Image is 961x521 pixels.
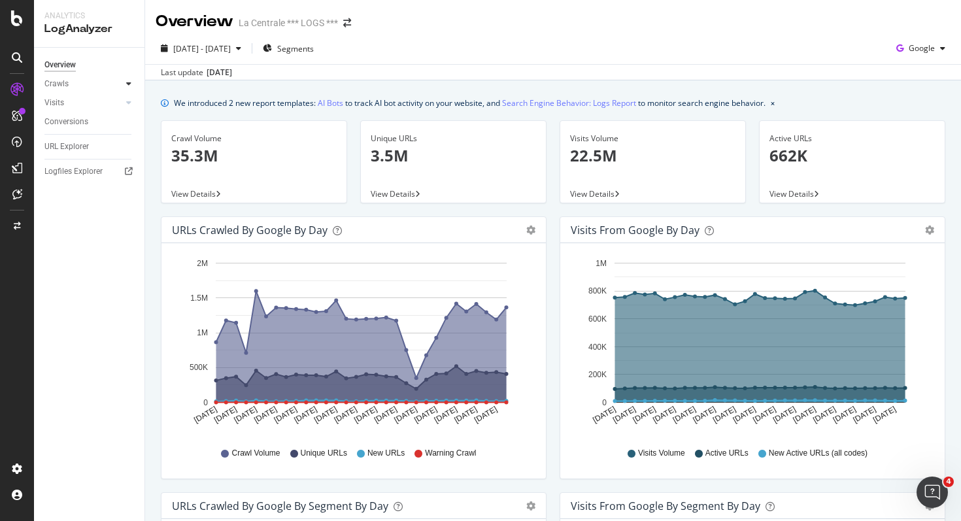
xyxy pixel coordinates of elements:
[192,405,218,425] text: [DATE]
[172,499,388,513] div: URLs Crawled by Google By Segment By Day
[44,58,76,72] div: Overview
[252,405,278,425] text: [DATE]
[44,140,89,154] div: URL Explorer
[352,405,379,425] text: [DATE]
[588,287,607,296] text: 800K
[588,314,607,324] text: 600K
[767,93,778,112] button: close banner
[651,405,677,425] text: [DATE]
[638,448,685,459] span: Visits Volume
[769,133,935,144] div: Active URLs
[371,144,536,167] p: 3.5M
[571,499,760,513] div: Visits from Google By Segment By Day
[769,188,814,199] span: View Details
[413,405,439,425] text: [DATE]
[277,43,314,54] span: Segments
[596,259,607,268] text: 1M
[526,226,535,235] div: gear
[570,133,735,144] div: Visits Volume
[367,448,405,459] span: New URLs
[591,405,617,425] text: [DATE]
[171,133,337,144] div: Crawl Volume
[526,501,535,511] div: gear
[44,96,64,110] div: Visits
[231,448,280,459] span: Crawl Volume
[161,67,232,78] div: Last update
[771,405,798,425] text: [DATE]
[632,405,658,425] text: [DATE]
[473,405,499,425] text: [DATE]
[44,77,69,91] div: Crawls
[588,370,607,379] text: 200K
[943,477,954,487] span: 4
[611,405,637,425] text: [DATE]
[909,42,935,54] span: Google
[172,224,328,237] div: URLs Crawled by Google by day
[273,405,299,425] text: [DATE]
[393,405,419,425] text: [DATE]
[212,405,239,425] text: [DATE]
[452,405,479,425] text: [DATE]
[851,405,877,425] text: [DATE]
[792,405,818,425] text: [DATE]
[333,405,359,425] text: [DATE]
[161,96,945,110] div: info banner
[571,254,934,435] svg: A chart.
[203,398,208,407] text: 0
[925,226,934,235] div: gear
[343,18,351,27] div: arrow-right-arrow-left
[602,398,607,407] text: 0
[570,188,615,199] span: View Details
[917,477,948,508] iframe: Intercom live chat
[292,405,318,425] text: [DATE]
[301,448,347,459] span: Unique URLs
[44,115,135,129] a: Conversions
[751,405,777,425] text: [DATE]
[44,115,88,129] div: Conversions
[197,259,208,268] text: 2M
[732,405,758,425] text: [DATE]
[171,144,337,167] p: 35.3M
[44,77,122,91] a: Crawls
[258,38,319,59] button: Segments
[44,165,103,178] div: Logfiles Explorer
[769,144,935,167] p: 662K
[156,38,246,59] button: [DATE] - [DATE]
[44,165,135,178] a: Logfiles Explorer
[373,405,399,425] text: [DATE]
[691,405,717,425] text: [DATE]
[588,343,607,352] text: 400K
[371,188,415,199] span: View Details
[811,405,837,425] text: [DATE]
[371,133,536,144] div: Unique URLs
[197,328,208,337] text: 1M
[171,188,216,199] span: View Details
[312,405,339,425] text: [DATE]
[711,405,737,425] text: [DATE]
[233,405,259,425] text: [DATE]
[318,96,343,110] a: AI Bots
[425,448,476,459] span: Warning Crawl
[705,448,749,459] span: Active URLs
[156,10,233,33] div: Overview
[173,43,231,54] span: [DATE] - [DATE]
[44,22,134,37] div: LogAnalyzer
[502,96,636,110] a: Search Engine Behavior: Logs Report
[871,405,898,425] text: [DATE]
[832,405,858,425] text: [DATE]
[433,405,459,425] text: [DATE]
[44,58,135,72] a: Overview
[571,224,700,237] div: Visits from Google by day
[570,144,735,167] p: 22.5M
[44,10,134,22] div: Analytics
[174,96,766,110] div: We introduced 2 new report templates: to track AI bot activity on your website, and to monitor se...
[190,294,208,303] text: 1.5M
[172,254,535,435] svg: A chart.
[190,363,208,373] text: 500K
[891,38,951,59] button: Google
[671,405,698,425] text: [DATE]
[207,67,232,78] div: [DATE]
[44,96,122,110] a: Visits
